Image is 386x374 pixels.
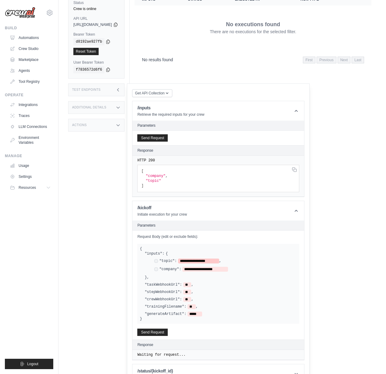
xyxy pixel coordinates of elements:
button: Send Request [137,134,168,142]
span: , [191,290,193,295]
span: , [147,275,149,280]
span: , [191,282,193,287]
a: Reset Token [73,48,99,55]
div: Operate [5,93,53,97]
a: Crew Studio [7,44,53,54]
label: "topic": [159,259,177,263]
h2: Response [137,148,153,153]
h1: /status/{kickoff_id} [137,368,224,374]
p: Initiate execution for your crew [137,212,187,217]
span: Next [338,57,351,63]
label: "taskWebhookUrl": [145,282,182,287]
div: Crew is online [73,6,119,11]
h2: Parameters [137,223,299,228]
label: Status [73,0,119,5]
span: Last [352,57,364,63]
button: Resources [7,183,53,192]
p: Retrieve the required inputs for your crew [137,112,204,117]
pre: HTTP 200 [137,158,299,163]
span: } [140,317,142,321]
label: "generateArtifact": [145,312,186,316]
a: Automations [7,33,53,43]
button: Send Request [137,329,168,336]
span: ] [141,184,143,188]
span: "company" [146,174,166,178]
div: Manage [5,153,53,158]
a: Marketplace [7,55,53,65]
nav: Pagination [303,57,364,63]
a: Settings [7,172,53,182]
a: Usage [7,161,53,171]
h1: /inputs [137,105,204,111]
a: Environment Variables [7,133,53,147]
h3: Additional Details [72,106,106,109]
button: Get API Collection [132,89,172,97]
label: Request Body (edit or exclude fields): [137,234,299,239]
iframe: Chat Widget [356,345,386,374]
a: Integrations [7,100,53,110]
h3: Test Endpoints [72,88,101,92]
label: "stepWebhookUrl": [145,290,182,295]
h2: Parameters [137,123,299,128]
img: Logo [5,7,35,19]
p: No results found [142,57,173,63]
label: "inputs": [145,251,164,256]
span: { [140,247,142,251]
span: Previous [317,57,336,63]
nav: Pagination [135,52,371,67]
label: User Bearer Token [73,60,119,65]
h3: Actions [72,123,87,127]
a: Agents [7,66,53,76]
button: Logout [5,359,53,369]
h1: /kickoff [137,205,187,211]
span: } [145,275,147,280]
span: Resources [19,185,36,190]
label: Bearer Token [73,32,119,37]
code: f7836572d6f6 [73,66,104,73]
p: There are no executions for the selected filter. [210,29,296,35]
code: d8192ae927fb [73,38,104,45]
a: Tool Registry [7,77,53,86]
span: "topic" [146,179,161,183]
span: , [219,259,221,263]
h2: Response [137,342,153,347]
span: Logout [27,362,38,366]
span: [URL][DOMAIN_NAME] [73,22,112,27]
span: , [196,304,198,309]
label: "company": [159,267,181,272]
span: First [303,57,315,63]
span: [ [141,169,143,173]
span: , [191,297,193,302]
p: No executions found [226,20,280,29]
span: , [166,174,168,178]
pre: Waiting for request... [137,352,299,357]
a: Traces [7,111,53,121]
div: Build [5,26,53,30]
a: LLM Connections [7,122,53,132]
label: API URL [73,16,119,21]
label: "trainingFilename": [145,304,186,309]
span: { [166,251,168,256]
span: Get API Collection [135,91,164,96]
label: "crewWebhookUrl": [145,297,182,302]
